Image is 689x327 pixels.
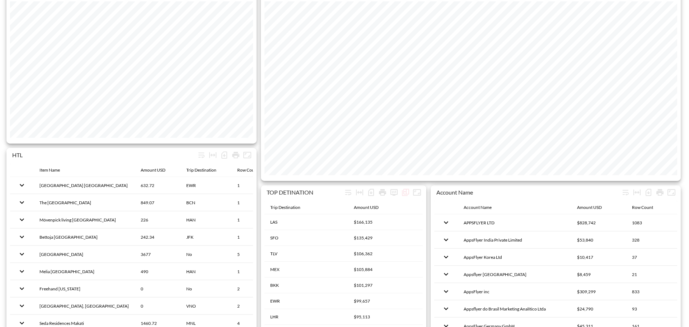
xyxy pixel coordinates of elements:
[348,293,423,309] th: $99,657
[348,230,423,246] th: $135,429
[34,229,135,246] th: Bettoja Hotel Mediterraneo
[626,300,677,317] th: 93
[458,266,571,283] th: Appsflyer Thailand
[464,203,492,212] div: Account Name
[181,229,231,246] th: JFK
[207,149,219,161] div: Toggle table layout between fixed and auto (default: auto)
[632,203,662,212] span: Row Count
[458,283,571,300] th: AppsFlyer inc
[626,266,677,283] th: 21
[231,280,273,297] th: 2
[270,203,310,212] span: Trip Destination
[12,151,196,158] div: HTL
[16,231,28,243] button: expand row
[34,177,135,194] th: HILTON GARDEN INN NY MIDTOWN PARK AVE
[264,262,348,277] th: MEX
[231,263,273,280] th: 1
[377,187,388,198] div: Print
[34,280,135,297] th: Freehand New York
[264,277,348,293] th: BKK
[181,211,231,228] th: HAN
[231,246,273,263] th: 5
[181,246,231,263] th: No
[348,214,423,230] th: $166,135
[34,246,135,263] th: Novotel Almaty City Center
[666,187,677,198] button: Fullscreen
[626,232,677,248] th: 328
[440,234,452,246] button: expand row
[231,229,273,246] th: 1
[16,214,28,226] button: expand row
[16,179,28,191] button: expand row
[135,280,181,297] th: 0
[135,263,181,280] th: 490
[135,211,181,228] th: 226
[264,309,348,325] th: LHR
[342,187,354,198] div: Wrap text
[354,203,379,212] div: Amount USD
[141,166,165,174] div: Amount USD
[458,300,571,317] th: Appsflyer do Brasil Marketing Analítico Ltda
[16,248,28,260] button: expand row
[631,187,643,198] div: Toggle table layout between fixed and auto (default: auto)
[181,177,231,194] th: EWR
[440,251,452,263] button: expand row
[436,189,620,196] div: Account Name
[571,300,627,317] th: $24,790
[440,216,452,229] button: expand row
[186,166,216,174] div: Trip Destination
[626,249,677,266] th: 37
[632,203,653,212] div: Row Count
[135,246,181,263] th: 3677
[440,303,452,315] button: expand row
[34,263,135,280] th: Melia Hanoi
[231,177,273,194] th: 1
[577,203,602,212] div: Amount USD
[464,203,501,212] span: Account Name
[231,194,273,211] th: 1
[571,249,627,266] th: $10,417
[626,214,677,231] th: 1083
[571,214,627,231] th: $828,742
[400,187,411,198] div: Show chart as table
[135,177,181,194] th: 632.72
[348,309,423,325] th: $95,113
[654,187,666,198] div: Print
[230,149,242,161] div: Print
[388,187,400,198] button: more
[626,283,677,300] th: 833
[440,268,452,280] button: expand row
[16,196,28,209] button: expand row
[348,246,423,262] th: $106,362
[348,277,423,293] th: $101,297
[348,262,423,277] th: $105,884
[354,203,388,212] span: Amount USD
[135,298,181,314] th: 0
[267,189,342,196] div: TOP DETINATION
[458,232,571,248] th: AppsFlyer India Private Limited
[231,211,273,228] th: 1
[141,166,175,174] span: Amount USD
[411,187,423,198] button: Fullscreen
[242,149,253,161] button: Fullscreen
[196,149,207,161] div: Wrap text
[135,194,181,211] th: 849.07
[181,280,231,297] th: No
[39,166,60,174] div: Item Name
[440,285,452,298] button: expand row
[458,249,571,266] th: AppsFlyer Korea Ltd
[231,298,273,314] th: 2
[571,232,627,248] th: $53,840
[264,293,348,309] th: EWR
[181,263,231,280] th: HAN
[16,300,28,312] button: expand row
[181,194,231,211] th: BCN
[16,265,28,277] button: expand row
[264,230,348,246] th: SFO
[186,166,226,174] span: Trip Destination
[219,149,230,161] div: Number of rows selected for download: 549
[237,166,258,174] div: Row Count
[577,203,611,212] span: Amount USD
[270,203,300,212] div: Trip Destination
[388,187,400,198] span: Display settings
